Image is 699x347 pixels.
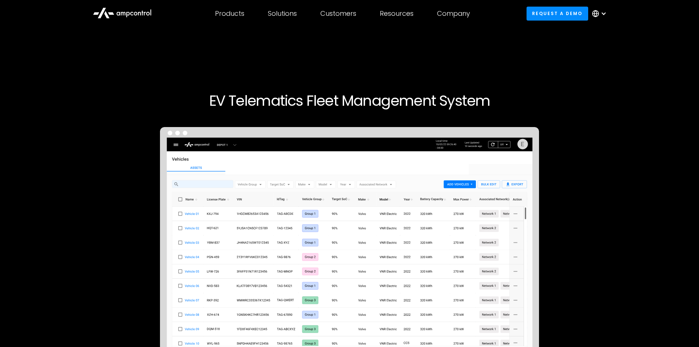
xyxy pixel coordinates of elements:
div: Customers [320,10,356,18]
h1: EV Telematics Fleet Management System [127,92,573,109]
div: Company [437,10,470,18]
div: Resources [380,10,414,18]
a: Request a demo [527,7,588,20]
div: Solutions [268,10,297,18]
div: Products [215,10,244,18]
